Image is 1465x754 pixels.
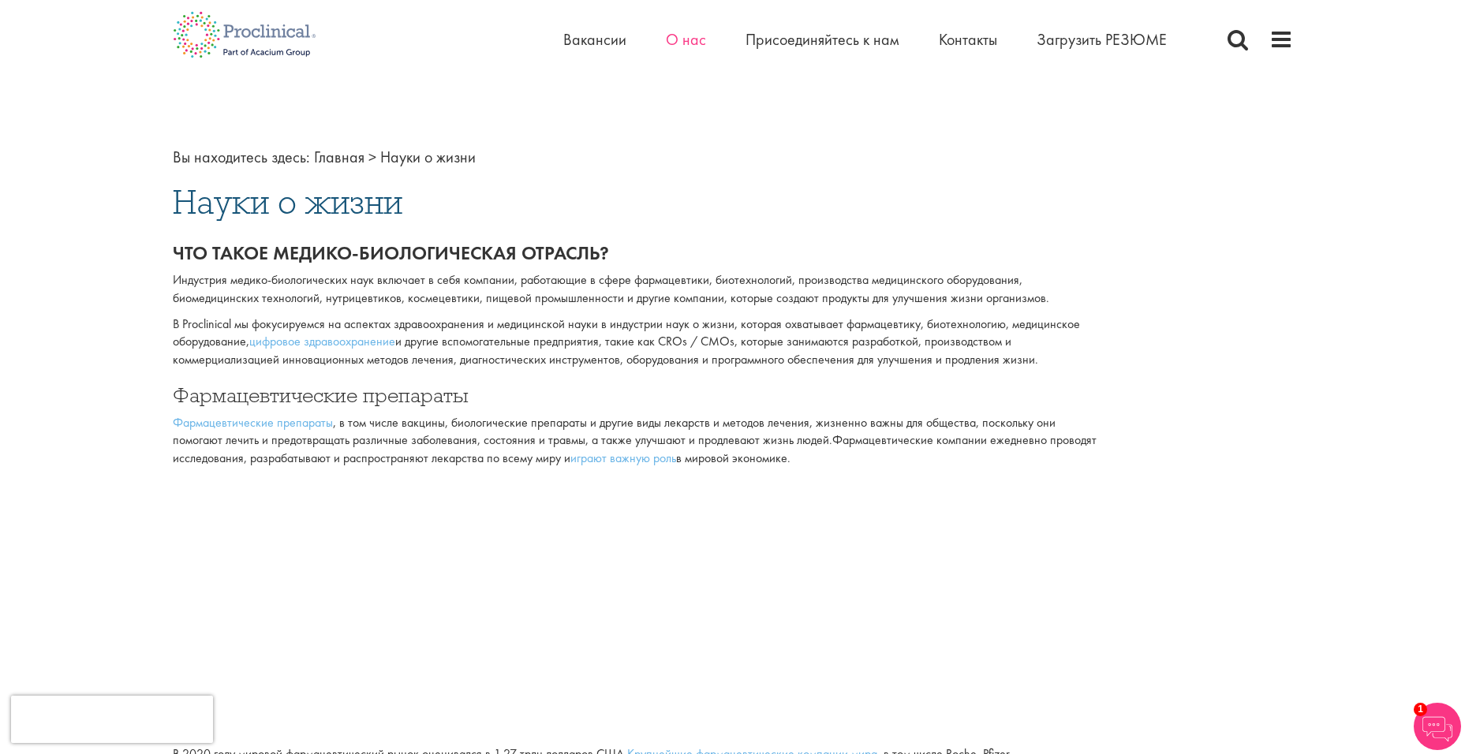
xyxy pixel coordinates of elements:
a: цифровое здравоохранение [249,333,395,349]
a: Загрузить РЕЗЮМЕ [1037,29,1167,50]
a: Вакансии [563,29,626,50]
ya-tr-span: Главная [314,147,364,167]
a: играют важную роль [570,450,676,466]
a: ссылка на панировочные сухари [314,147,364,167]
a: Присоединяйтесь к нам [746,29,899,50]
ya-tr-span: > [368,147,376,167]
ya-tr-span: Индустрия медико-биологических наук включает в себя компании, работающие в сфере фармацевтики, би... [173,271,1049,306]
span: 1 [1414,703,1427,716]
a: Контакты [939,29,997,50]
ya-tr-span: , в том числе вакцины, биологические препараты и другие виды лекарств и методов лечения, жизненно... [173,414,1056,449]
ya-tr-span: Фармацевтические препараты [173,382,469,408]
ya-tr-span: Что такое медико-биологическая отрасль? [173,241,609,265]
ya-tr-span: В Proclinical мы фокусируемся на аспектах здравоохранения и медицинской науки в индустрии наук о ... [173,315,1080,350]
ya-tr-span: Науки о жизни [380,147,476,167]
a: Фармацевтические препараты [173,414,333,431]
ya-tr-span: в мировой экономике. [676,450,790,466]
ya-tr-span: Науки о жизни [173,181,402,223]
ya-tr-span: Вы находитесь здесь: [173,147,310,167]
ya-tr-span: и другие вспомогательные предприятия, такие как CROs / CMOs, которые занимаются разработкой, прои... [173,333,1038,368]
iframe: Рекапча [11,696,213,743]
ya-tr-span: Фармацевтические компании ежедневно проводят исследования, разрабатывают и распространяют лекарст... [173,431,1097,466]
a: О нас [666,29,706,50]
img: Чат-Бот [1414,703,1461,750]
